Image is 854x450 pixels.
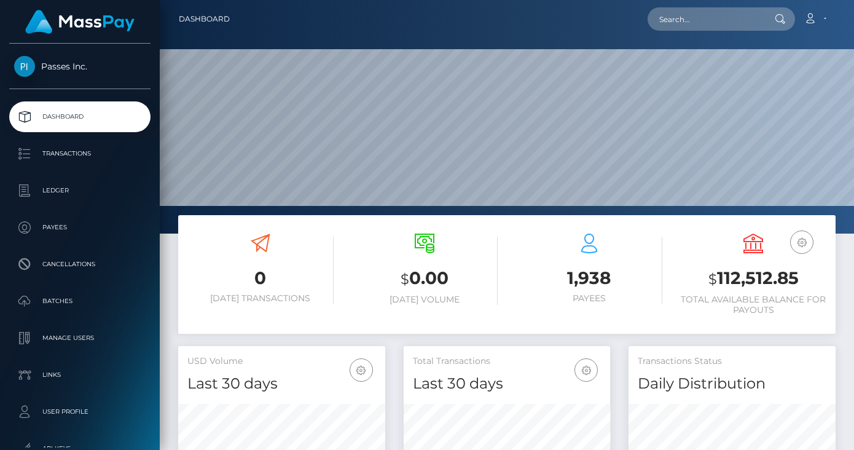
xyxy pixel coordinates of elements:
[9,175,151,206] a: Ledger
[413,355,601,368] h5: Total Transactions
[352,266,498,291] h3: 0.00
[9,61,151,72] span: Passes Inc.
[681,294,827,315] h6: Total Available Balance for Payouts
[14,181,146,200] p: Ledger
[25,10,135,34] img: MassPay Logo
[9,249,151,280] a: Cancellations
[187,293,334,304] h6: [DATE] Transactions
[648,7,763,31] input: Search...
[14,403,146,421] p: User Profile
[516,293,662,304] h6: Payees
[187,355,376,368] h5: USD Volume
[9,323,151,353] a: Manage Users
[401,270,409,288] small: $
[14,218,146,237] p: Payees
[179,6,230,32] a: Dashboard
[9,212,151,243] a: Payees
[413,373,601,395] h4: Last 30 days
[14,255,146,274] p: Cancellations
[352,294,498,305] h6: [DATE] Volume
[14,144,146,163] p: Transactions
[681,266,827,291] h3: 112,512.85
[187,373,376,395] h4: Last 30 days
[638,355,826,368] h5: Transactions Status
[708,270,717,288] small: $
[14,56,35,77] img: Passes Inc.
[14,329,146,347] p: Manage Users
[14,108,146,126] p: Dashboard
[638,373,826,395] h4: Daily Distribution
[187,266,334,290] h3: 0
[9,101,151,132] a: Dashboard
[516,266,662,290] h3: 1,938
[9,397,151,427] a: User Profile
[14,292,146,310] p: Batches
[9,360,151,390] a: Links
[9,286,151,317] a: Batches
[9,138,151,169] a: Transactions
[14,366,146,384] p: Links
